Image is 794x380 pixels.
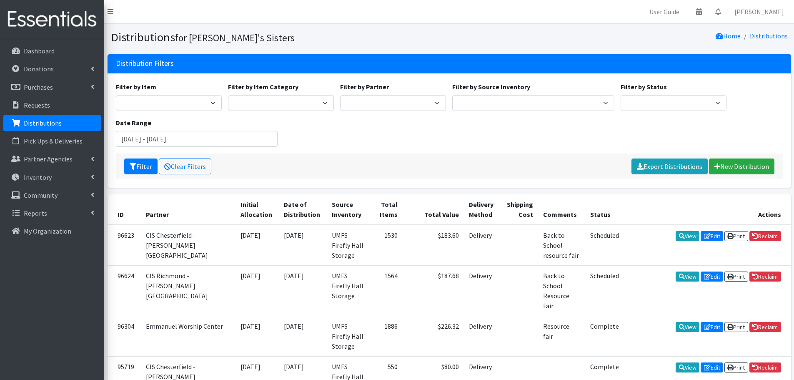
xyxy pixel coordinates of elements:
[175,32,295,44] small: for [PERSON_NAME]'s Sisters
[24,137,83,145] p: Pick Ups & Deliveries
[108,316,141,356] td: 96304
[585,316,624,356] td: Complete
[749,231,781,241] a: Reclaim
[701,231,723,241] a: Edit
[724,231,748,241] a: Print
[464,225,500,266] td: Delivery
[676,272,699,282] a: View
[749,322,781,332] a: Reclaim
[235,194,279,225] th: Initial Allocation
[585,265,624,316] td: Scheduled
[279,194,327,225] th: Date of Distribution
[701,322,723,332] a: Edit
[538,225,586,266] td: Back to School resource fair
[116,118,151,128] label: Date Range
[24,101,50,109] p: Requests
[3,151,101,167] a: Partner Agencies
[235,265,279,316] td: [DATE]
[3,169,101,186] a: Inventory
[709,159,774,174] a: New Distribution
[24,155,73,163] p: Partner Agencies
[141,316,236,356] td: Emmanuel Worship Center
[538,194,586,225] th: Comments
[370,194,403,225] th: Total Items
[108,265,141,316] td: 96624
[116,59,174,68] h3: Distribution Filters
[538,316,586,356] td: Resource fair
[24,47,55,55] p: Dashboard
[403,194,464,225] th: Total Value
[108,194,141,225] th: ID
[108,225,141,266] td: 96623
[452,82,530,92] label: Filter by Source Inventory
[327,316,370,356] td: UMFS Firefly Hall Storage
[24,83,53,91] p: Purchases
[235,316,279,356] td: [DATE]
[141,194,236,225] th: Partner
[327,265,370,316] td: UMFS Firefly Hall Storage
[724,322,748,332] a: Print
[464,265,500,316] td: Delivery
[621,82,667,92] label: Filter by Status
[403,265,464,316] td: $187.68
[24,191,58,199] p: Community
[724,272,748,282] a: Print
[279,316,327,356] td: [DATE]
[716,32,741,40] a: Home
[327,194,370,225] th: Source Inventory
[370,265,403,316] td: 1564
[631,159,708,174] a: Export Distributions
[327,225,370,266] td: UMFS Firefly Hall Storage
[585,194,624,225] th: Status
[750,32,788,40] a: Distributions
[3,60,101,77] a: Donations
[403,225,464,266] td: $183.60
[24,65,54,73] p: Donations
[701,272,723,282] a: Edit
[116,131,278,147] input: January 1, 2011 - December 31, 2011
[116,82,156,92] label: Filter by Item
[701,362,723,372] a: Edit
[279,225,327,266] td: [DATE]
[464,316,500,356] td: Delivery
[159,159,211,174] a: Clear Filters
[3,5,101,33] img: HumanEssentials
[340,82,389,92] label: Filter by Partner
[3,205,101,221] a: Reports
[3,43,101,59] a: Dashboard
[228,82,298,92] label: Filter by Item Category
[624,194,791,225] th: Actions
[676,231,699,241] a: View
[141,265,236,316] td: CIS Richmond - [PERSON_NAME][GEOGRAPHIC_DATA]
[3,97,101,113] a: Requests
[724,362,748,372] a: Print
[3,79,101,96] a: Purchases
[464,194,500,225] th: Delivery Method
[728,3,791,20] a: [PERSON_NAME]
[141,225,236,266] td: CIS Chesterfield - [PERSON_NAME][GEOGRAPHIC_DATA]
[749,272,781,282] a: Reclaim
[3,187,101,204] a: Community
[749,362,781,372] a: Reclaim
[3,223,101,239] a: My Organization
[124,159,158,174] button: Filter
[370,316,403,356] td: 1886
[279,265,327,316] td: [DATE]
[24,119,62,127] p: Distributions
[24,227,71,235] p: My Organization
[24,173,52,181] p: Inventory
[111,30,446,45] h1: Distributions
[676,362,699,372] a: View
[676,322,699,332] a: View
[538,265,586,316] td: Back to School Resource Fair
[643,3,686,20] a: User Guide
[370,225,403,266] td: 1530
[585,225,624,266] td: Scheduled
[24,209,47,217] p: Reports
[3,133,101,149] a: Pick Ups & Deliveries
[3,115,101,131] a: Distributions
[403,316,464,356] td: $226.32
[235,225,279,266] td: [DATE]
[501,194,538,225] th: Shipping Cost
